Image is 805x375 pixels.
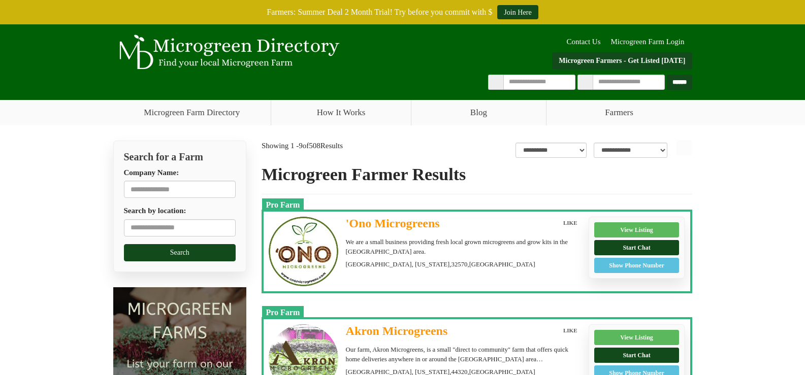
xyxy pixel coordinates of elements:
a: View Listing [594,222,680,237]
button: LIKE [558,324,581,336]
a: View Listing [594,330,680,345]
span: [GEOGRAPHIC_DATA] [469,260,535,269]
div: Show Phone Number [600,261,674,270]
span: LIKE [562,220,577,226]
span: LIKE [562,327,577,333]
select: sortbox-1 [594,143,667,158]
div: Showing 1 - of Results [262,141,405,151]
a: Microgreen Farm Login [611,38,690,46]
span: 'Ono Microgreens [346,217,440,230]
i: Use Current Location [224,224,229,232]
a: Start Chat [594,240,680,255]
a: Microgreen Farmers - Get Listed [DATE] [552,52,692,70]
a: Microgreen Farm Directory [113,100,271,125]
img: 'Ono Microgreens [269,217,338,286]
div: Farmers: Summer Deal 2 Month Trial! Try before you commit with $ [106,5,700,19]
a: Akron Microgreens [346,324,545,340]
h2: Search for a Farm [124,151,236,162]
label: Search by location: [124,206,186,216]
p: Our farm, Akron Microgreens, is a small "direct to community" farm that offers quick home deliver... [346,345,581,363]
button: LIKE [558,217,581,229]
a: How It Works [271,100,411,125]
a: Join Here [497,5,538,19]
a: Blog [411,100,545,125]
span: 508 [309,142,320,150]
p: We are a small business providing fresh local grown microgreens and grow kits in the [GEOGRAPHIC_... [346,237,581,256]
span: 32570 [452,260,468,269]
select: overall_rating_filter-1 [516,143,587,158]
label: Company Name: [124,167,179,178]
button: Search [124,244,236,261]
a: Start Chat [594,348,680,363]
small: [GEOGRAPHIC_DATA], [US_STATE], , [346,261,535,268]
span: Farmers [546,100,692,125]
a: 'Ono Microgreens [346,217,545,232]
img: Microgreen Directory [113,35,342,70]
span: Akron Microgreens [346,324,448,337]
span: 9 [299,142,303,150]
i: Use Current Location [654,79,659,86]
a: Contact Us [561,38,605,46]
h1: Microgreen Farmer Results [262,165,692,184]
